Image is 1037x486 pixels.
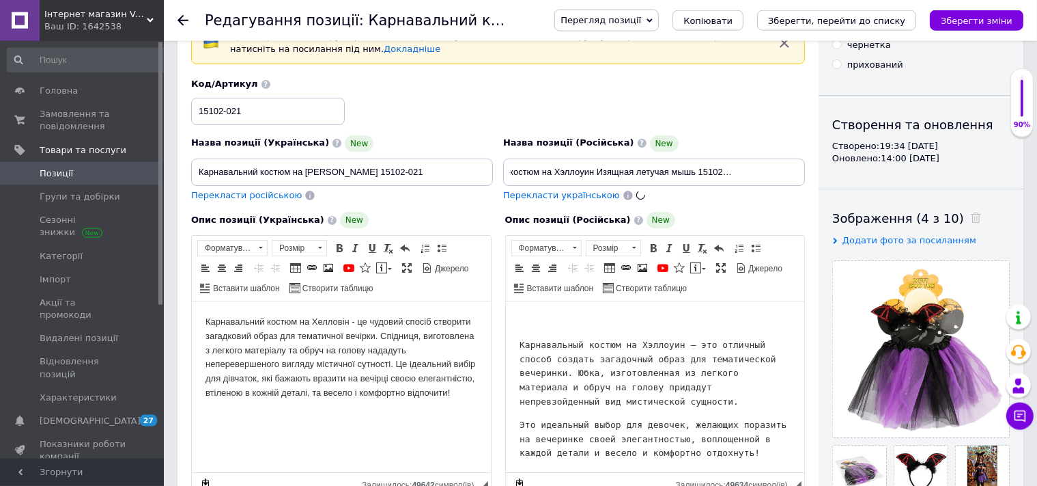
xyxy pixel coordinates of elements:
a: Форматування [511,240,582,256]
input: Наприклад, H&M жіноча сукня зелена 38 розмір вечірня максі з блискітками [191,159,493,186]
a: По правому краю [231,260,246,275]
div: Створення та оновлення [832,116,1010,133]
div: Повернутися назад [177,15,188,26]
a: Вставити/видалити маркований список [748,241,763,256]
span: Джерело [747,263,783,275]
h1: Редагування позиції: Карнавальний костюм на Хелловін Витончений кажанчик 15102-021 [205,12,891,29]
a: Вставити/видалити нумерований список [418,241,433,256]
span: Групи та добірки [40,191,120,203]
a: По лівому краю [512,260,527,275]
a: Повернути (Ctrl+Z) [397,241,412,256]
span: Розмір [272,241,313,256]
a: Таблиця [602,260,617,275]
span: Видалені позиції [40,332,118,345]
span: Імпорт [40,273,71,286]
button: Чат з покупцем [1006,403,1034,430]
div: Зображення (4 з 10) [832,210,1010,227]
span: Карнавальный костюм на Хэллоуин – это отличный способ создать загадочный образ для тематической в... [14,38,276,105]
a: Жирний (Ctrl+B) [332,241,347,256]
a: Джерело [734,260,785,275]
a: Форматування [197,240,268,256]
span: Опис позиції (Українська) [191,215,324,225]
a: Вставити шаблон [198,280,282,295]
a: Вставити/Редагувати посилання (Ctrl+L) [304,260,319,275]
span: Джерело [433,263,469,275]
a: Створити таблицю [601,280,689,295]
a: По центру [528,260,543,275]
span: Перекласти російською [191,190,302,200]
span: Назва позиції (Українська) [191,137,329,148]
a: Додати відео з YouTube [655,260,670,275]
span: Копіювати [683,16,733,26]
span: New [345,135,373,152]
a: Зменшити відступ [565,260,580,275]
a: Повернути (Ctrl+Z) [711,241,726,256]
button: Зберегти, перейти до списку [757,10,916,31]
span: Інтернет магазин Veronеse [44,8,147,21]
span: Розмір [586,241,627,256]
span: Головна [40,85,78,97]
span: Показники роботи компанії [40,438,126,463]
span: Форматування [512,241,568,256]
a: По правому краю [545,260,560,275]
a: Вставити/Редагувати посилання (Ctrl+L) [619,260,634,275]
span: Замовлення та повідомлення [40,108,126,133]
a: Вставити повідомлення [688,260,708,275]
button: Зберегти зміни [930,10,1023,31]
a: Максимізувати [713,260,728,275]
a: По лівому краю [198,260,213,275]
div: 90% Якість заповнення [1010,68,1034,137]
div: Створено: 19:34 [DATE] [832,140,1010,152]
a: Вставити іконку [672,260,687,275]
a: Додати відео з YouTube [341,260,356,275]
a: Вставити шаблон [512,280,596,295]
span: Назва позиції (Російська) [503,137,634,148]
span: New [647,212,675,228]
span: [DEMOGRAPHIC_DATA] [40,415,141,427]
span: Вставити шаблон [525,283,594,295]
body: Редактор, C712562B-24A6-4072-8059-C8E66772CDEA [14,14,285,197]
a: Зображення [321,260,336,275]
span: Товари та послуги [40,144,126,157]
a: Видалити форматування [695,241,710,256]
span: New [650,135,679,152]
a: Збільшити відступ [268,260,283,275]
pre: Translated text: Карнавальный костюм на Хэллоуин – это отличный способ создать загадочный образ д... [14,37,285,108]
a: Максимізувати [399,260,414,275]
span: Это идеальный выбор для девочек, желающих поразить на вечеринке своей элегантностью, воплощенной ... [14,118,286,157]
a: Зображення [635,260,650,275]
span: Опис позиції (Російська) [505,215,631,225]
span: При збереженні товару порожні поля перекладуться автоматично. Щоб вручну відправити поле на перек... [230,31,751,54]
span: Створити таблицю [300,283,373,295]
span: Код/Артикул [191,79,258,89]
span: Перекласти українською [503,190,620,200]
span: Категорії [40,250,83,262]
div: чернетка [847,39,891,51]
a: Жирний (Ctrl+B) [646,241,661,256]
input: Пошук [7,48,169,72]
img: :flag-ua: [203,35,219,51]
i: Зберегти зміни [941,16,1012,26]
div: Оновлено: 14:00 [DATE] [832,152,1010,165]
pre: Translated text: Длина – 125 см. Карнавальный черно-красный плащ без капюшона на Хэллоуин – это о... [14,168,285,197]
span: Відновлення позицій [40,355,126,380]
span: 27 [140,415,157,427]
a: Зменшити відступ [251,260,266,275]
span: Вставити шаблон [211,283,280,295]
a: Розмір [586,240,641,256]
a: Видалити форматування [381,241,396,256]
a: Підкреслений (Ctrl+U) [679,241,694,256]
a: Підкреслений (Ctrl+U) [365,241,380,256]
span: New [340,212,369,228]
button: Копіювати [672,10,743,31]
a: По центру [214,260,229,275]
a: Вставити/видалити нумерований список [732,241,747,256]
pre: Translated text: Это идеальный выбор для девочек, желающих поразить на вечеринке своей элегантнос... [14,117,285,159]
span: Акції та промокоди [40,297,126,321]
a: Таблиця [288,260,303,275]
a: Збільшити відступ [582,260,597,275]
input: Наприклад, H&M жіноча сукня зелена 38 розмір вечірня максі з блискітками [503,159,805,186]
div: прихований [847,59,903,71]
a: Створити таблицю [287,280,375,295]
